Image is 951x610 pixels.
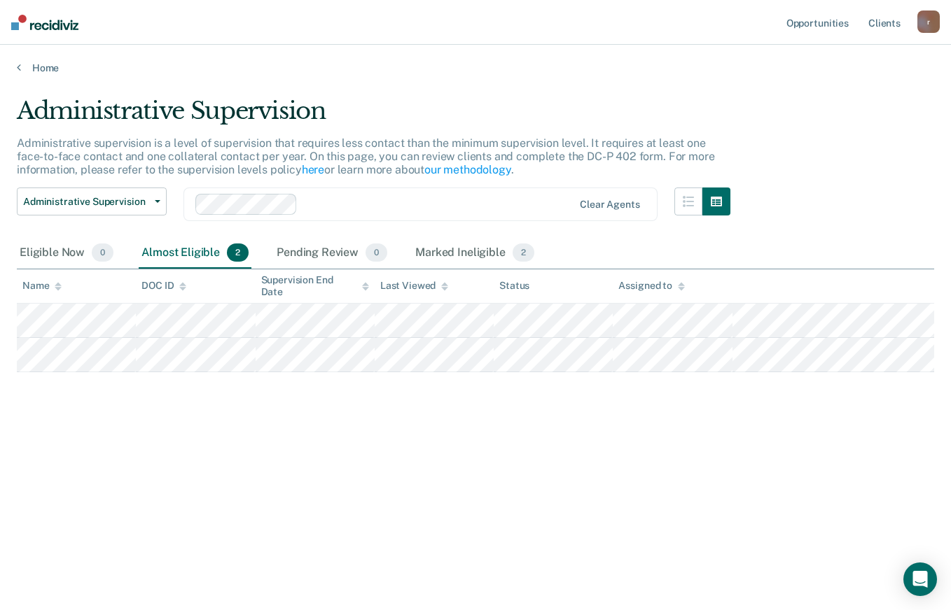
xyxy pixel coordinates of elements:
[499,280,529,292] div: Status
[17,62,934,74] a: Home
[17,187,167,215] button: Administrative Supervision
[917,10,940,33] button: r
[424,163,511,176] a: our methodology
[618,280,684,292] div: Assigned to
[139,238,251,269] div: Almost Eligible2
[22,280,62,292] div: Name
[17,238,116,269] div: Eligible Now0
[513,243,534,262] span: 2
[274,238,390,269] div: Pending Review0
[17,97,730,136] div: Administrative Supervision
[302,163,324,176] a: here
[17,136,714,176] p: Administrative supervision is a level of supervision that requires less contact than the minimum ...
[141,280,186,292] div: DOC ID
[11,15,78,30] img: Recidiviz
[227,243,249,262] span: 2
[580,199,639,211] div: Clear agents
[23,196,149,208] span: Administrative Supervision
[92,243,113,262] span: 0
[412,238,537,269] div: Marked Ineligible2
[366,243,387,262] span: 0
[903,562,937,596] div: Open Intercom Messenger
[261,274,369,298] div: Supervision End Date
[380,280,448,292] div: Last Viewed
